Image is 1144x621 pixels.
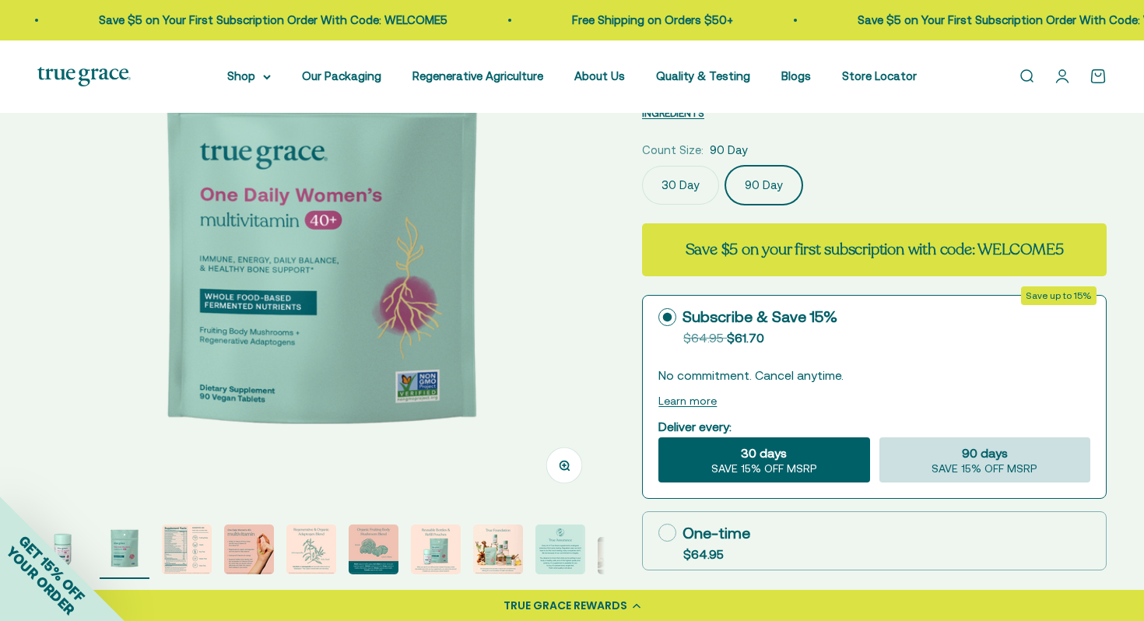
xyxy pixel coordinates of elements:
[642,107,704,119] span: INGREDIENTS
[302,69,381,82] a: Our Packaging
[535,525,585,579] button: Go to item 9
[642,141,704,160] legend: Count Size:
[96,11,444,30] p: Save $5 on Your First Subscription Order With Code: WELCOME5
[349,525,398,579] button: Go to item 6
[16,532,88,605] span: GET 15% OFF
[412,69,543,82] a: Regenerative Agriculture
[569,13,730,26] a: Free Shipping on Orders $50+
[710,141,748,160] span: 90 Day
[224,525,274,579] button: Go to item 4
[535,525,585,574] img: Every lot of True Grace supplements undergoes extensive third-party testing. Regulation says we d...
[286,525,336,579] button: Go to item 5
[574,69,625,82] a: About Us
[504,598,627,614] div: TRUE GRACE REWARDS
[781,69,811,82] a: Blogs
[100,525,149,574] img: Daily Multivitamin for Immune Support, Energy, Daily Balance, and Healthy Bone Support* - Vitamin...
[473,525,523,574] img: Our full product line provides a robust and comprehensive offering for a true foundation of healt...
[411,525,461,579] button: Go to item 7
[3,543,78,618] span: YOUR ORDER
[286,525,336,574] img: Holy Basil and Ashwagandha are Ayurvedic herbs known as "adaptogens." They support overall health...
[656,69,750,82] a: Quality & Testing
[162,525,212,574] img: Fruiting Body Vegan Soy Free Gluten Free Dairy Free
[598,537,647,579] button: Go to item 10
[642,589,693,608] label: Quantity:
[100,525,149,579] button: Go to item 2
[162,525,212,579] button: Go to item 3
[473,525,523,579] button: Go to item 8
[349,525,398,574] img: Reishi supports healthy aging. Lion's Mane for brain, nerve, and cognitive support. Maitake suppo...
[411,525,461,574] img: When you opt out for our refill pouches instead of buying a whole new bottle every time you buy s...
[227,67,271,86] summary: Shop
[642,103,704,122] button: INGREDIENTS
[686,239,1064,260] strong: Save $5 on your first subscription with code: WELCOME5
[842,69,917,82] a: Store Locator
[224,525,274,574] img: - 1200IU of Vitamin D3 from lichen and 60 mcg of Vitamin K2 from Mena-Q7 - Regenerative & organic...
